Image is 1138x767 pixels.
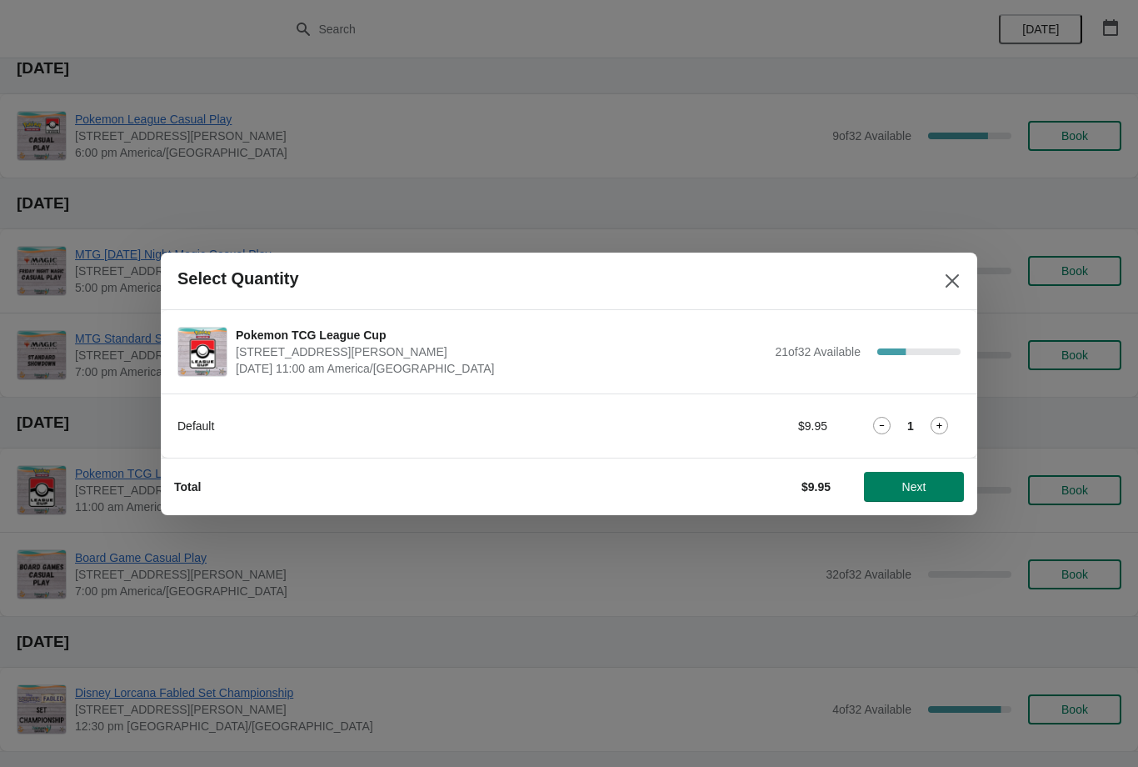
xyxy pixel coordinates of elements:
[236,360,766,377] span: [DATE] 11:00 am America/[GEOGRAPHIC_DATA]
[864,472,964,502] button: Next
[174,480,201,494] strong: Total
[673,418,827,434] div: $9.95
[801,480,831,494] strong: $9.95
[775,345,861,358] span: 21 of 32 Available
[177,269,299,288] h2: Select Quantity
[937,266,967,296] button: Close
[177,418,640,434] div: Default
[907,418,914,434] strong: 1
[902,480,926,494] span: Next
[236,327,766,343] span: Pokemon TCG League Cup
[236,343,766,360] span: [STREET_ADDRESS][PERSON_NAME]
[178,328,227,376] img: Pokemon TCG League Cup | 2040 Louetta Rd Ste I Spring, TX 77388 | October 4 | 11:00 am America/Ch...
